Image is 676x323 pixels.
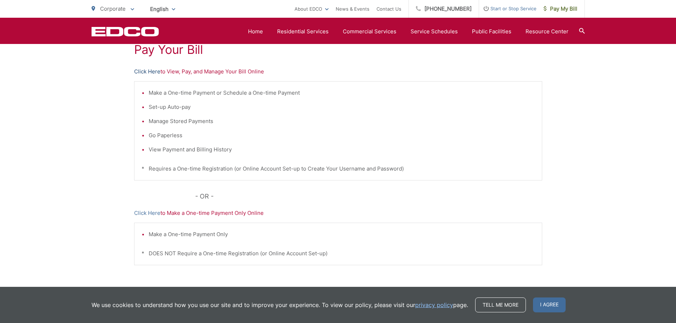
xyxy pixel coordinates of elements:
[149,145,535,154] li: View Payment and Billing History
[277,27,329,36] a: Residential Services
[92,301,468,309] p: We use cookies to understand how you use our site and to improve your experience. To view our pol...
[248,27,263,36] a: Home
[145,3,181,15] span: English
[195,191,542,202] p: - OR -
[411,27,458,36] a: Service Schedules
[149,230,535,239] li: Make a One-time Payment Only
[475,297,526,312] a: Tell me more
[526,27,568,36] a: Resource Center
[134,67,542,76] p: to View, Pay, and Manage Your Bill Online
[149,131,535,140] li: Go Paperless
[544,5,577,13] span: Pay My Bill
[142,165,535,173] p: * Requires a One-time Registration (or Online Account Set-up to Create Your Username and Password)
[533,297,566,312] span: I agree
[415,301,453,309] a: privacy policy
[134,209,542,217] p: to Make a One-time Payment Only Online
[149,117,535,126] li: Manage Stored Payments
[134,67,160,76] a: Click Here
[336,5,369,13] a: News & Events
[100,5,126,12] span: Corporate
[134,209,160,217] a: Click Here
[134,43,542,57] h1: Pay Your Bill
[377,5,401,13] a: Contact Us
[142,249,535,258] p: * DOES NOT Require a One-time Registration (or Online Account Set-up)
[295,5,329,13] a: About EDCO
[149,103,535,111] li: Set-up Auto-pay
[343,27,396,36] a: Commercial Services
[472,27,511,36] a: Public Facilities
[92,27,159,37] a: EDCD logo. Return to the homepage.
[149,89,535,97] li: Make a One-time Payment or Schedule a One-time Payment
